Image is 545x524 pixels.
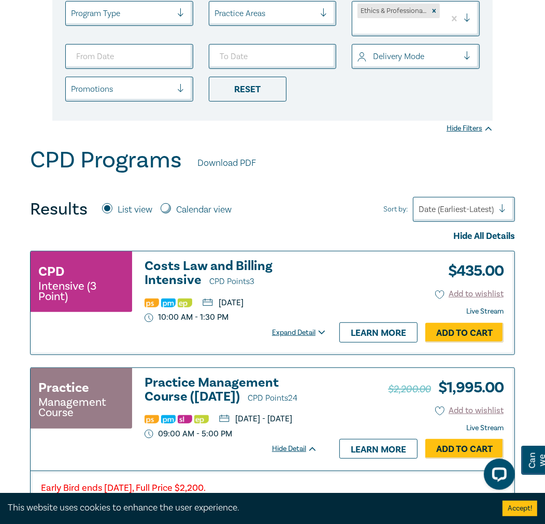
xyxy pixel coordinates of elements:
[219,415,292,423] p: [DATE] - [DATE]
[435,288,504,300] button: Add to wishlist
[38,397,124,418] small: Management Course
[161,299,176,307] img: Practice Management & Business Skills
[435,405,504,417] button: Add to wishlist
[425,439,504,459] a: Add to Cart
[197,157,256,170] a: Download PDF
[71,8,73,19] input: select
[272,444,329,454] div: Hide Detail
[357,51,360,62] input: select
[209,44,337,69] input: To Date
[357,4,428,18] div: Ethics & Professional Responsibility
[214,8,217,19] input: select
[8,501,487,515] div: This website uses cookies to enhance the user experience.
[38,378,89,397] h3: Practice
[38,281,124,302] small: Intensive (3 Point)
[145,376,318,405] a: Practice Management Course ([DATE]) CPD Points24
[145,376,318,405] h3: Practice Management Course ([DATE])
[209,276,254,287] span: CPD Points 3
[440,259,504,283] h3: $ 435.00
[118,203,152,217] label: List view
[30,230,515,243] div: Hide All Details
[176,203,232,217] label: Calendar view
[503,501,537,516] button: Accept cookies
[145,259,318,289] h3: Costs Law and Billing Intensive
[339,439,418,459] a: Learn more
[145,429,232,439] p: 09:00 AM - 5:00 PM
[178,415,192,424] img: Substantive Law
[30,147,182,174] h1: CPD Programs
[65,44,193,69] input: From Date
[466,307,504,316] strong: Live Stream
[388,383,431,396] span: $2,200.00
[71,83,73,95] input: select
[194,415,209,424] img: Ethics & Professional Responsibility
[428,4,440,18] div: Remove Ethics & Professional Responsibility
[145,313,228,322] p: 10:00 AM - 1:30 PM
[383,204,408,215] span: Sort by:
[248,393,297,403] span: CPD Points 24
[161,415,176,424] img: Practice Management & Business Skills
[272,328,329,338] div: Expand Detail
[476,455,519,498] iframe: LiveChat chat widget
[203,299,243,307] p: [DATE]
[425,323,504,343] a: Add to Cart
[209,77,286,102] div: Reset
[466,423,504,433] strong: Live Stream
[145,415,159,424] img: Professional Skills
[38,262,64,281] h3: CPD
[178,299,192,307] img: Ethics & Professional Responsibility
[447,123,493,134] div: Hide Filters
[357,21,360,33] input: select
[145,259,318,289] a: Costs Law and Billing Intensive CPD Points3
[145,299,159,307] img: Professional Skills
[388,376,504,400] h3: $ 1,995.00
[41,482,206,494] strong: Early Bird ends [DATE], Full Price $2,200.
[339,322,418,342] a: Learn more
[419,204,421,215] input: Sort by
[30,199,88,220] h4: Results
